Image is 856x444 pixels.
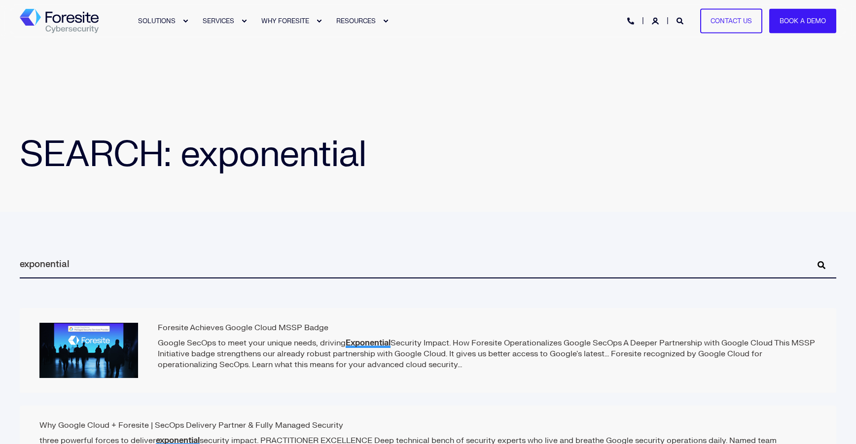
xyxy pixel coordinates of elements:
[261,17,309,25] span: WHY FORESITE
[652,16,661,25] a: Login
[20,9,99,34] img: Foresite logo, a hexagon shape of blues with a directional arrow to the right hand side, and the ...
[20,308,836,393] a: Foresite Achieves Google Cloud MSSP Badge Google SecOps to meet your unique needs, drivingExponen...
[346,338,391,348] span: Exponential
[20,132,366,177] span: SEARCH: exponential
[336,17,376,25] span: RESOURCES
[677,16,685,25] a: Open Search
[138,17,176,25] span: SOLUTIONS
[39,420,817,430] h2: Why Google Cloud + Foresite | SecOps Delivery Partner & Fully Managed Security
[816,259,827,271] button: Perform Search
[39,338,817,370] p: Google SecOps to meet your unique needs, driving Security Impact. How Foresite Operationalizes Go...
[39,323,817,333] h2: Foresite Achieves Google Cloud MSSP Badge
[316,18,322,24] div: Expand WHY FORESITE
[182,18,188,24] div: Expand SOLUTIONS
[769,8,836,34] a: Book a Demo
[700,8,762,34] a: Contact Us
[20,9,99,34] a: Back to Home
[383,18,389,24] div: Expand RESOURCES
[20,251,836,278] input: Search
[241,18,247,24] div: Expand SERVICES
